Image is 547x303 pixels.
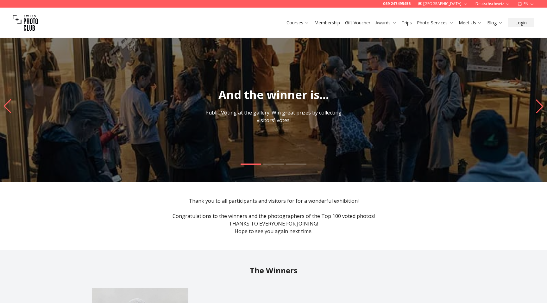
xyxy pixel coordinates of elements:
[314,20,340,26] a: Membership
[76,212,471,220] p: Congratulations to the winners and the photographers of the Top 100 voted photos!
[203,109,344,124] p: Public Voting at the gallery. Win great prizes by collecting visitors' votes!
[76,227,471,235] p: Hope to see you again next time.
[399,18,414,27] button: Trips
[417,20,454,26] a: Photo Services
[373,18,399,27] button: Awards
[345,20,370,26] a: Gift Voucher
[402,20,412,26] a: Trips
[13,10,38,35] img: Swiss photo club
[343,18,373,27] button: Gift Voucher
[76,265,471,275] h2: The Winners
[459,20,482,26] a: Meet Us
[456,18,485,27] button: Meet Us
[76,220,471,227] p: THANKS TO EVERYONE FOR JOINING!
[414,18,456,27] button: Photo Services
[383,1,411,6] a: 069 247495455
[286,20,309,26] a: Courses
[485,18,505,27] button: Blog
[312,18,343,27] button: Membership
[76,197,471,205] p: Thank you to all participants and visitors for for a wonderful exhibition!
[375,20,397,26] a: Awards
[284,18,312,27] button: Courses
[487,20,503,26] a: Blog
[508,18,534,27] button: Login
